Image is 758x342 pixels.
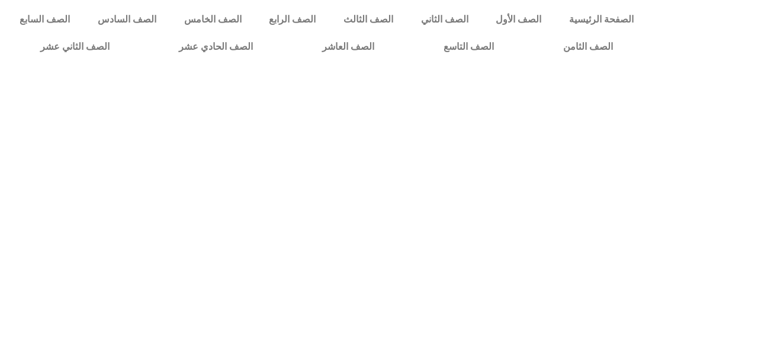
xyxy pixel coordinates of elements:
[409,33,529,60] a: الصف التاسع
[6,6,84,33] a: الصف السابع
[144,33,288,60] a: الصف الحادي عشر
[330,6,407,33] a: الصف الثالث
[6,33,144,60] a: الصف الثاني عشر
[288,33,409,60] a: الصف العاشر
[255,6,330,33] a: الصف الرابع
[555,6,648,33] a: الصفحة الرئيسية
[529,33,648,60] a: الصف الثامن
[84,6,171,33] a: الصف السادس
[407,6,482,33] a: الصف الثاني
[482,6,555,33] a: الصف الأول
[170,6,255,33] a: الصف الخامس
